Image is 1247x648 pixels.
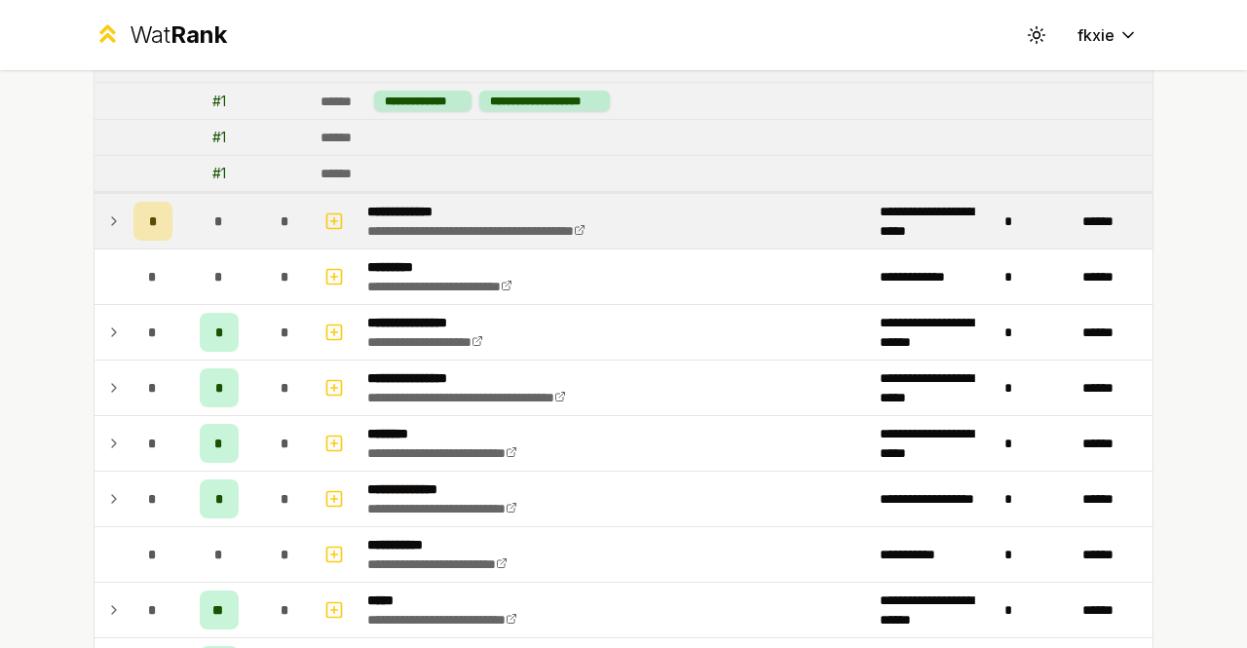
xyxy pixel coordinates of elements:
span: Rank [170,20,227,49]
span: fkxie [1077,23,1115,47]
div: # 1 [212,128,226,147]
div: # 1 [212,92,226,111]
div: # 1 [212,164,226,183]
div: Wat [130,19,227,51]
button: fkxie [1062,18,1153,53]
a: WatRank [94,19,227,51]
